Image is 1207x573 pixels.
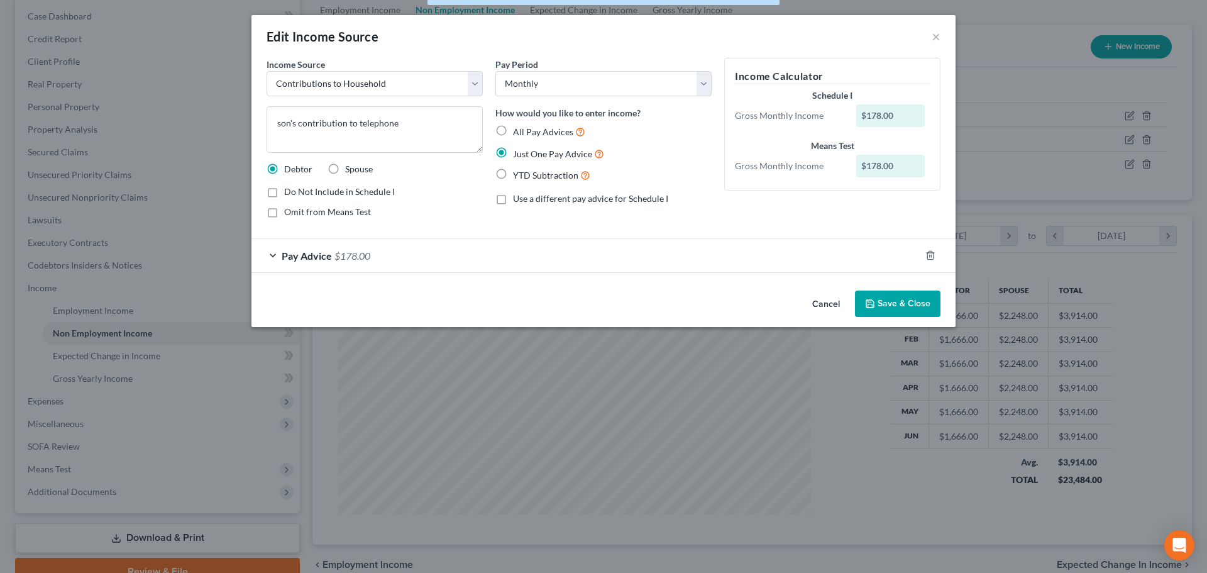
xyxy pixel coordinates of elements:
[802,292,850,317] button: Cancel
[856,155,925,177] div: $178.00
[729,109,850,122] div: Gross Monthly Income
[267,59,325,70] span: Income Source
[729,160,850,172] div: Gross Monthly Income
[735,140,930,152] div: Means Test
[735,89,930,102] div: Schedule I
[855,291,940,317] button: Save & Close
[345,164,373,174] span: Spouse
[495,58,538,71] label: Pay Period
[735,69,930,84] h5: Income Calculator
[284,206,371,217] span: Omit from Means Test
[513,126,573,137] span: All Pay Advices
[284,164,312,174] span: Debtor
[282,250,332,262] span: Pay Advice
[267,28,378,45] div: Edit Income Source
[856,104,925,127] div: $178.00
[284,186,395,197] span: Do Not Include in Schedule I
[334,250,370,262] span: $178.00
[495,106,641,120] label: How would you like to enter income?
[1164,530,1194,560] div: Open Intercom Messenger
[932,29,940,44] button: ×
[513,193,668,204] span: Use a different pay advice for Schedule I
[513,170,578,181] span: YTD Subtraction
[513,148,592,159] span: Just One Pay Advice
